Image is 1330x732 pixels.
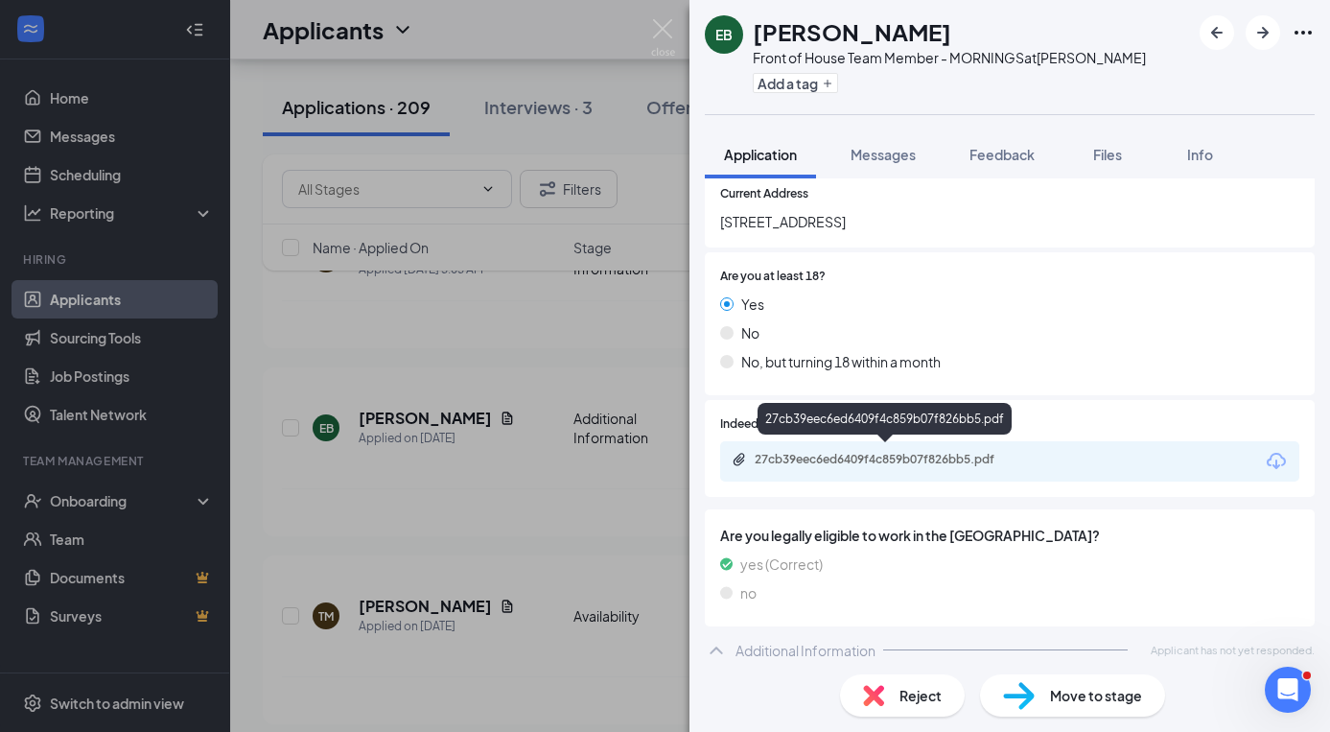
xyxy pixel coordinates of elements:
span: Files [1093,146,1122,163]
div: Additional Information [735,641,875,660]
span: No [741,322,759,343]
button: PlusAdd a tag [753,73,838,93]
span: Indeed Resume [720,415,805,434]
span: Yes [741,294,764,315]
a: Paperclip27cb39eec6ed6409f4c859b07f826bb5.pdf [732,452,1042,470]
svg: Plus [822,78,833,89]
span: No, but turning 18 within a month [741,351,941,372]
span: Current Address [720,185,808,203]
span: Feedback [969,146,1035,163]
span: Applicant has not yet responded. [1151,642,1315,658]
h1: [PERSON_NAME] [753,15,951,48]
span: yes (Correct) [740,554,823,575]
button: ArrowLeftNew [1200,15,1234,50]
span: Info [1187,146,1213,163]
span: [STREET_ADDRESS] [720,211,1299,232]
span: Are you legally eligible to work in the [GEOGRAPHIC_DATA]? [720,525,1299,546]
div: EB [715,25,733,44]
iframe: Intercom live chat [1265,667,1311,713]
svg: Paperclip [732,452,747,467]
span: no [740,582,757,603]
svg: ChevronUp [705,639,728,662]
button: ArrowRight [1246,15,1280,50]
span: Are you at least 18? [720,268,826,286]
svg: Download [1265,450,1288,473]
span: Application [724,146,797,163]
span: Move to stage [1050,685,1142,706]
svg: Ellipses [1292,21,1315,44]
svg: ArrowRight [1251,21,1274,44]
svg: ArrowLeftNew [1205,21,1228,44]
span: Messages [851,146,916,163]
span: Reject [899,685,942,706]
div: 27cb39eec6ed6409f4c859b07f826bb5.pdf [755,452,1023,467]
div: Front of House Team Member - MORNINGS at [PERSON_NAME] [753,48,1146,67]
div: 27cb39eec6ed6409f4c859b07f826bb5.pdf [758,403,1012,435]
